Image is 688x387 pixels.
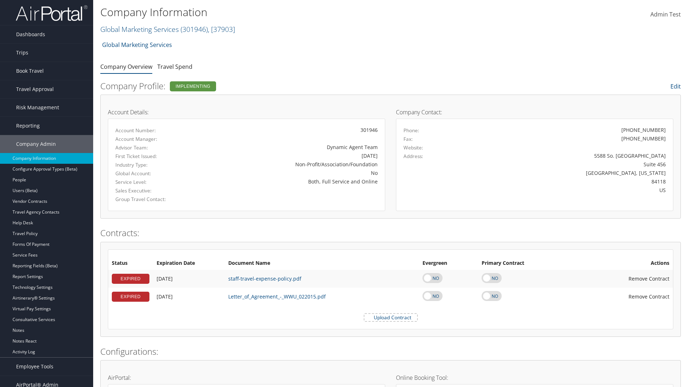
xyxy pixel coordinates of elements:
label: Website: [403,144,423,151]
label: Account Number: [115,127,196,134]
th: Primary Contract [478,257,570,270]
span: Employee Tools [16,358,53,376]
th: Actions [570,257,673,270]
div: Implementing [170,81,216,91]
h4: AirPortal: [108,375,385,381]
th: Status [108,257,153,270]
div: No [206,169,378,177]
img: airportal-logo.png [16,5,87,21]
a: Global Marketing Services [100,24,235,34]
h2: Contracts: [100,227,681,239]
th: Expiration Date [153,257,225,270]
div: 5588 So. [GEOGRAPHIC_DATA] [472,152,666,159]
div: Add/Edit Date [157,293,221,300]
label: Address: [403,153,423,160]
span: Risk Management [16,99,59,116]
a: Global Marketing Services [102,38,172,52]
a: staff-travel-expense-policy.pdf [228,275,301,282]
div: [PHONE_NUMBER] [621,126,666,134]
span: Trips [16,44,28,62]
div: [DATE] [206,152,378,159]
div: Non-Profit/Association/Foundation [206,161,378,168]
label: Sales Executive: [115,187,196,194]
div: EXPIRED [112,292,149,302]
label: Account Manager: [115,135,196,143]
label: Fax: [403,135,413,143]
a: Edit [670,82,681,90]
h4: Online Booking Tool: [396,375,673,381]
h4: Account Details: [108,109,385,115]
div: 84118 [472,178,666,185]
h1: Company Information [100,5,487,20]
th: Evergreen [419,257,478,270]
span: Travel Approval [16,80,54,98]
label: Global Account: [115,170,196,177]
div: Suite 456 [472,161,666,168]
div: 301946 [206,126,378,134]
span: , [ 37903 ] [208,24,235,34]
div: Dynamic Agent Team [206,143,378,151]
span: ( 301946 ) [181,24,208,34]
a: Travel Spend [157,63,192,71]
span: Reporting [16,117,40,135]
span: Dashboards [16,25,45,43]
span: Remove Contract [629,293,669,300]
a: Admin Test [650,4,681,26]
i: Remove Contract [621,272,629,286]
span: [DATE] [157,293,173,300]
i: Remove Contract [621,290,629,304]
div: [GEOGRAPHIC_DATA], [US_STATE] [472,169,666,177]
label: Upload Contract [364,314,417,321]
div: US [472,186,666,194]
label: Industry Type: [115,161,196,168]
div: Add/Edit Date [157,276,221,282]
label: Phone: [403,127,419,134]
h2: Configurations: [100,345,681,358]
h4: Company Contact: [396,109,673,115]
div: EXPIRED [112,274,149,284]
span: Book Travel [16,62,44,80]
th: Document Name [225,257,419,270]
span: [DATE] [157,275,173,282]
label: Advisor Team: [115,144,196,151]
span: Remove Contract [629,275,669,282]
label: First Ticket Issued: [115,153,196,160]
h2: Company Profile: [100,80,484,92]
label: Group Travel Contact: [115,196,196,203]
span: Admin Test [650,10,681,18]
label: Service Level: [115,178,196,186]
a: Letter_of_Agreement_-_WWU_022015.pdf [228,293,326,300]
div: [PHONE_NUMBER] [621,135,666,142]
div: Both, Full Service and Online [206,178,378,185]
span: Company Admin [16,135,56,153]
a: Company Overview [100,63,152,71]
